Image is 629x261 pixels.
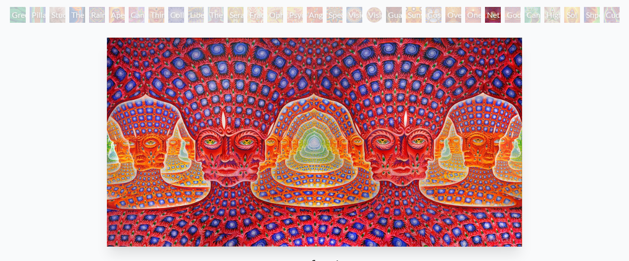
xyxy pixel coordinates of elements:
div: Psychomicrograph of a Fractal Paisley Cherub Feather Tip [287,7,303,23]
div: Study for the Great Turn [49,7,65,23]
div: Angel Skin [307,7,323,23]
div: Oversoul [445,7,461,23]
div: Liberation Through Seeing [188,7,204,23]
div: Vision Crystal [346,7,362,23]
div: Sol Invictus [564,7,580,23]
div: Third Eye Tears of Joy [148,7,164,23]
div: Vision Crystal Tondo [366,7,382,23]
div: Cosmic Elf [426,7,441,23]
div: Fractal Eyes [247,7,263,23]
div: Cannabis Sutra [129,7,145,23]
div: Aperture [109,7,125,23]
div: Guardian of Infinite Vision [386,7,402,23]
div: Seraphic Transport Docking on the Third Eye [228,7,243,23]
div: Green Hand [10,7,26,23]
div: Pillar of Awareness [30,7,46,23]
img: Net-of-Being-2021-Alex-Grey-watermarked.jpeg [107,38,522,247]
div: The Seer [208,7,224,23]
div: Net of Being [485,7,501,23]
div: Spectral Lotus [327,7,342,23]
div: Rainbow Eye Ripple [89,7,105,23]
div: Cuddle [604,7,620,23]
div: Ophanic Eyelash [267,7,283,23]
div: One [465,7,481,23]
div: Godself [505,7,521,23]
div: Shpongled [584,7,600,23]
div: Higher Vision [544,7,560,23]
div: Sunyata [406,7,422,23]
div: The Torch [69,7,85,23]
div: Cannafist [525,7,540,23]
div: Collective Vision [168,7,184,23]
